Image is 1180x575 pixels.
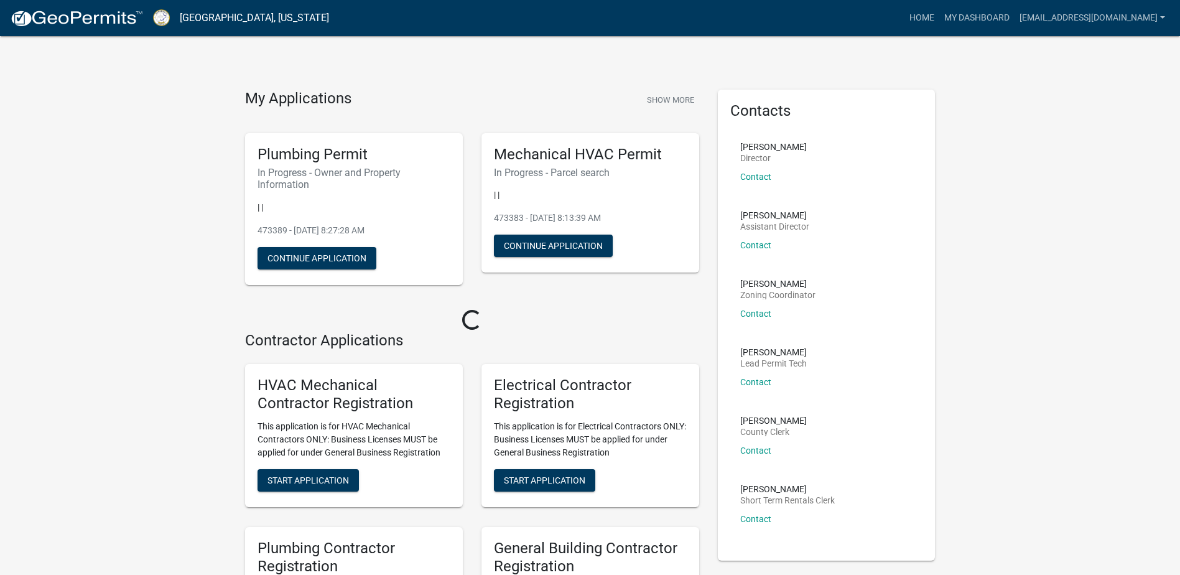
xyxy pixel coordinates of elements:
span: Start Application [504,475,585,485]
p: [PERSON_NAME] [740,211,809,220]
h6: In Progress - Parcel search [494,167,687,179]
button: Start Application [258,469,359,492]
h5: HVAC Mechanical Contractor Registration [258,376,450,413]
a: Contact [740,514,771,524]
h4: Contractor Applications [245,332,699,350]
p: 473389 - [DATE] 8:27:28 AM [258,224,450,237]
a: [GEOGRAPHIC_DATA], [US_STATE] [180,7,329,29]
a: My Dashboard [939,6,1015,30]
a: Contact [740,377,771,387]
p: This application is for Electrical Contractors ONLY: Business Licenses MUST be applied for under ... [494,420,687,459]
p: [PERSON_NAME] [740,143,807,151]
button: Start Application [494,469,595,492]
p: Assistant Director [740,222,809,231]
p: [PERSON_NAME] [740,279,815,288]
button: Continue Application [258,247,376,269]
img: Putnam County, Georgia [153,9,170,26]
a: Home [904,6,939,30]
p: [PERSON_NAME] [740,416,807,425]
span: Start Application [267,475,349,485]
p: [PERSON_NAME] [740,485,835,493]
h5: Plumbing Permit [258,146,450,164]
p: Lead Permit Tech [740,359,807,368]
a: Contact [740,446,771,456]
a: Contact [740,309,771,319]
button: Show More [642,90,699,110]
p: County Clerk [740,428,807,436]
h5: Mechanical HVAC Permit [494,146,687,164]
p: 473383 - [DATE] 8:13:39 AM [494,212,687,225]
a: [EMAIL_ADDRESS][DOMAIN_NAME] [1015,6,1170,30]
h5: Contacts [730,102,923,120]
p: Short Term Rentals Clerk [740,496,835,505]
p: Zoning Coordinator [740,291,815,299]
p: | | [258,201,450,214]
h6: In Progress - Owner and Property Information [258,167,450,190]
a: Contact [740,172,771,182]
p: This application is for HVAC Mechanical Contractors ONLY: Business Licenses MUST be applied for u... [258,420,450,459]
p: | | [494,189,687,202]
h5: Electrical Contractor Registration [494,376,687,413]
p: Director [740,154,807,162]
a: Contact [740,240,771,250]
p: [PERSON_NAME] [740,348,807,357]
button: Continue Application [494,235,613,257]
h4: My Applications [245,90,351,108]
